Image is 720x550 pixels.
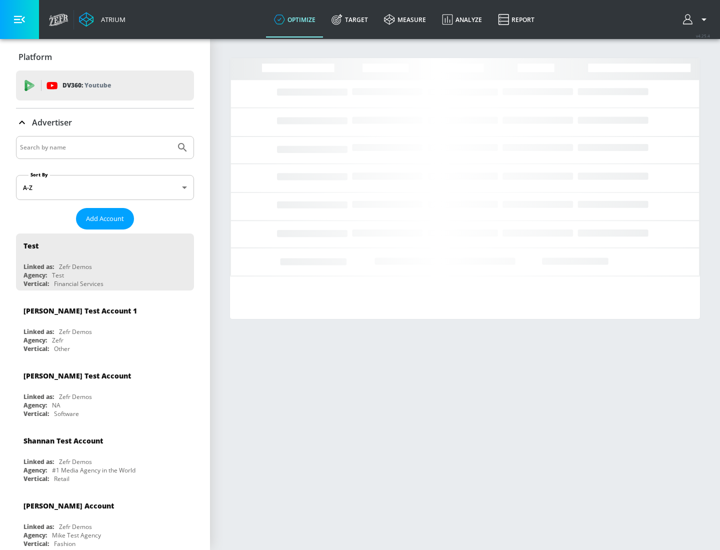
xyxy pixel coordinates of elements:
div: Zefr Demos [59,262,92,271]
div: Test [23,241,38,250]
div: Linked as: [23,392,54,401]
a: optimize [266,1,323,37]
div: [PERSON_NAME] Account [23,501,114,510]
div: Shannan Test AccountLinked as:Zefr DemosAgency:#1 Media Agency in the WorldVertical:Retail [16,428,194,485]
div: Zefr [52,336,63,344]
div: Zefr Demos [59,457,92,466]
div: Vertical: [23,279,49,288]
div: Advertiser [16,108,194,136]
div: Fashion [54,539,75,548]
div: Agency: [23,271,47,279]
div: Software [54,409,79,418]
p: DV360: [62,80,111,91]
div: [PERSON_NAME] Test AccountLinked as:Zefr DemosAgency:NAVertical:Software [16,363,194,420]
div: #1 Media Agency in the World [52,466,135,474]
span: v 4.25.4 [696,33,710,38]
a: Atrium [79,12,125,27]
a: Analyze [434,1,490,37]
div: NA [52,401,60,409]
div: DV360: Youtube [16,70,194,100]
div: Agency: [23,401,47,409]
div: Agency: [23,531,47,539]
a: measure [376,1,434,37]
div: TestLinked as:Zefr DemosAgency:TestVertical:Financial Services [16,233,194,290]
div: Linked as: [23,327,54,336]
div: [PERSON_NAME] Test Account [23,371,131,380]
div: Vertical: [23,474,49,483]
div: Shannan Test Account [23,436,103,445]
p: Youtube [84,80,111,90]
div: Retail [54,474,69,483]
div: [PERSON_NAME] Test Account 1Linked as:Zefr DemosAgency:ZefrVertical:Other [16,298,194,355]
label: Sort By [28,171,50,178]
div: Zefr Demos [59,327,92,336]
div: Vertical: [23,539,49,548]
div: Vertical: [23,344,49,353]
div: Mike Test Agency [52,531,101,539]
div: Zefr Demos [59,392,92,401]
div: [PERSON_NAME] Test Account 1 [23,306,137,315]
div: Agency: [23,336,47,344]
div: Platform [16,43,194,71]
input: Search by name [20,141,171,154]
span: Add Account [86,213,124,224]
a: Target [323,1,376,37]
div: Financial Services [54,279,103,288]
div: Linked as: [23,522,54,531]
button: Add Account [76,208,134,229]
div: Other [54,344,70,353]
div: Test [52,271,64,279]
p: Advertiser [32,117,72,128]
div: Linked as: [23,262,54,271]
div: Vertical: [23,409,49,418]
a: Report [490,1,542,37]
div: Agency: [23,466,47,474]
div: A-Z [16,175,194,200]
p: Platform [18,51,52,62]
div: Zefr Demos [59,522,92,531]
div: Linked as: [23,457,54,466]
div: Atrium [97,15,125,24]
